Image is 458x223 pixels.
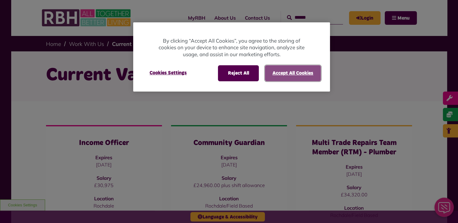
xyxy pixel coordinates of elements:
p: By clicking “Accept All Cookies”, you agree to the storing of cookies on your device to enhance s... [157,37,306,58]
button: Reject All [218,65,259,81]
div: Cookie banner [133,22,330,92]
button: Cookies Settings [142,65,194,80]
div: Privacy [133,22,330,92]
div: Close Web Assistant [4,2,23,21]
button: Accept All Cookies [265,65,321,81]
